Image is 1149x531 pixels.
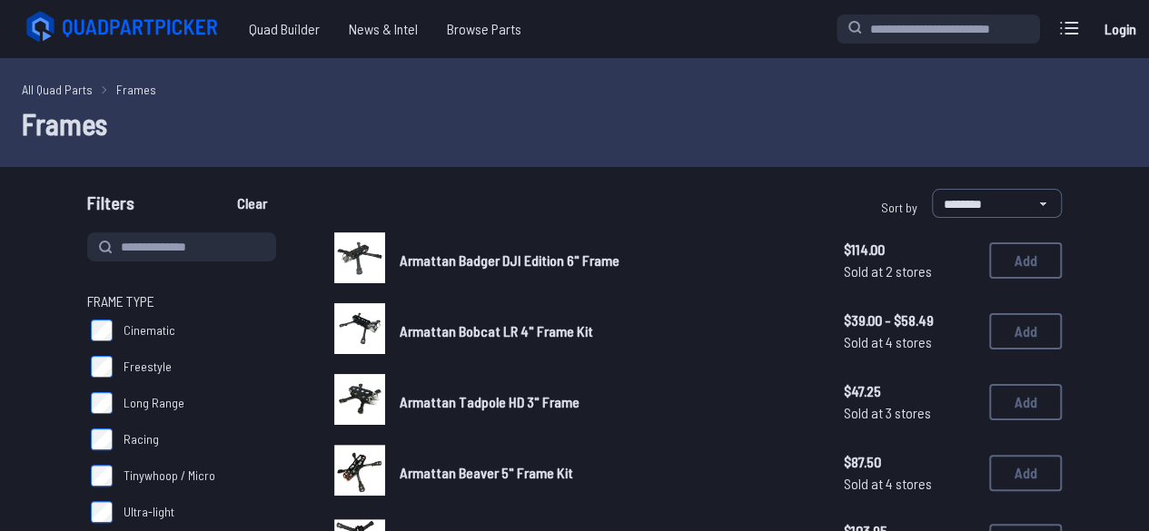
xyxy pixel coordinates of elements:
span: Sold at 3 stores [844,402,975,424]
span: Armattan Bobcat LR 4" Frame Kit [400,322,593,339]
img: image [334,374,385,425]
input: Tinywhoop / Micro [91,465,113,487]
h1: Frames [22,102,1127,145]
span: Filters [87,189,134,225]
a: Quad Builder [234,11,334,47]
input: Ultra-light [91,501,113,523]
img: image [334,303,385,354]
input: Cinematic [91,320,113,341]
span: Tinywhoop / Micro [124,467,215,485]
span: $47.25 [844,380,975,402]
button: Clear [222,189,282,218]
a: Frames [116,80,156,99]
a: Armattan Tadpole HD 3" Frame [400,391,815,413]
span: Sold at 2 stores [844,261,975,282]
a: image [334,303,385,359]
button: Add [989,313,1062,349]
span: Sold at 4 stores [844,473,975,495]
span: $87.50 [844,451,975,473]
select: Sort by [932,189,1062,218]
span: Sold at 4 stores [844,331,975,353]
span: Racing [124,430,159,448]
span: Freestyle [124,358,172,376]
img: image [334,445,385,496]
a: Login [1098,11,1142,47]
a: image [334,374,385,430]
a: All Quad Parts [22,80,93,99]
img: image [334,232,385,283]
span: Armattan Beaver 5" Frame Kit [400,464,573,481]
a: image [334,445,385,501]
input: Freestyle [91,356,113,378]
span: Armattan Badger DJI Edition 6" Frame [400,251,619,269]
a: Armattan Badger DJI Edition 6" Frame [400,250,815,271]
button: Add [989,242,1062,279]
input: Long Range [91,392,113,414]
input: Racing [91,428,113,450]
span: Cinematic [124,321,175,339]
span: Long Range [124,394,184,412]
button: Add [989,384,1062,420]
span: $39.00 - $58.49 [844,310,975,331]
button: Add [989,455,1062,491]
span: Armattan Tadpole HD 3" Frame [400,393,579,410]
span: Ultra-light [124,503,174,521]
span: Frame Type [87,290,154,312]
a: Armattan Beaver 5" Frame Kit [400,462,815,484]
a: News & Intel [334,11,432,47]
a: image [334,232,385,289]
span: $114.00 [844,239,975,261]
a: Armattan Bobcat LR 4" Frame Kit [400,320,815,342]
a: Browse Parts [432,11,536,47]
span: Sort by [881,200,917,215]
